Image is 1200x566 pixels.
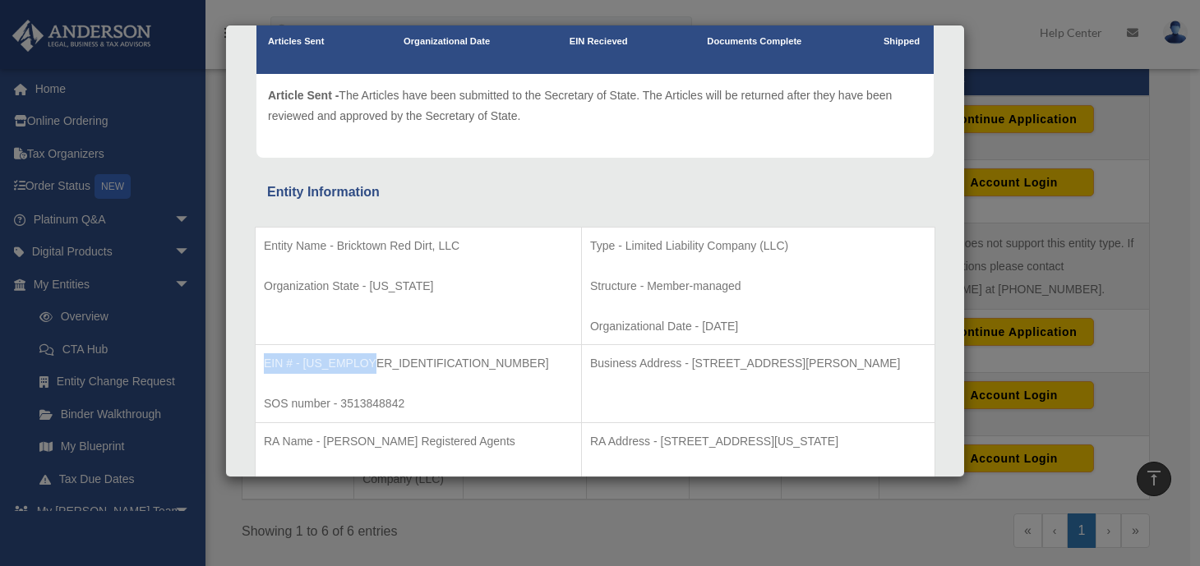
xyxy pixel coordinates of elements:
[264,472,573,492] p: Tax Matter Representative - Disregarded Entity
[590,316,926,337] p: Organizational Date - [DATE]
[264,353,573,374] p: EIN # - [US_EMPLOYER_IDENTIFICATION_NUMBER]
[264,393,573,414] p: SOS number - 3513848842
[707,34,801,50] p: Documents Complete
[264,236,573,256] p: Entity Name - Bricktown Red Dirt, LLC
[570,34,628,50] p: EIN Recieved
[590,472,926,492] p: Nominee Info - false
[590,236,926,256] p: Type - Limited Liability Company (LLC)
[881,34,922,50] p: Shipped
[268,85,922,126] p: The Articles have been submitted to the Secretary of State. The Articles will be returned after t...
[264,276,573,297] p: Organization State - [US_STATE]
[267,181,923,204] div: Entity Information
[268,34,324,50] p: Articles Sent
[264,431,573,452] p: RA Name - [PERSON_NAME] Registered Agents
[268,89,339,102] span: Article Sent -
[590,276,926,297] p: Structure - Member-managed
[590,431,926,452] p: RA Address - [STREET_ADDRESS][US_STATE]
[404,34,490,50] p: Organizational Date
[590,353,926,374] p: Business Address - [STREET_ADDRESS][PERSON_NAME]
